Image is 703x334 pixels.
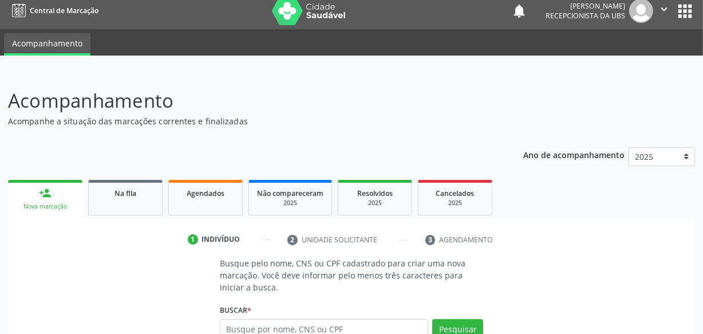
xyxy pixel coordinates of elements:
p: Acompanhe a situação das marcações correntes e finalizadas [8,115,489,127]
span: Central de Marcação [30,6,98,15]
a: Central de Marcação [8,1,98,20]
div: 1 [188,234,198,245]
span: Na fila [114,188,136,198]
span: Recepcionista da UBS [546,11,625,21]
div: 2025 [257,199,323,207]
span: Cancelados [436,188,475,198]
p: Busque pelo nome, CNS ou CPF cadastrado para criar uma nova marcação. Você deve informar pelo men... [220,257,483,293]
button: notifications [511,3,527,19]
div: Nova marcação [16,202,74,211]
div: 2025 [346,199,404,207]
label: Buscar [220,301,251,319]
span: Agendados [187,188,224,198]
div: [PERSON_NAME] [546,1,625,11]
div: person_add [39,187,52,199]
div: 2025 [426,199,484,207]
div: Indivíduo [202,234,240,245]
p: Acompanhamento [8,87,489,115]
span: Resolvidos [357,188,393,198]
i:  [658,3,670,15]
p: Ano de acompanhamento [523,147,625,162]
span: Não compareceram [257,188,323,198]
a: Acompanhamento [4,33,90,56]
button: apps [675,1,695,21]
